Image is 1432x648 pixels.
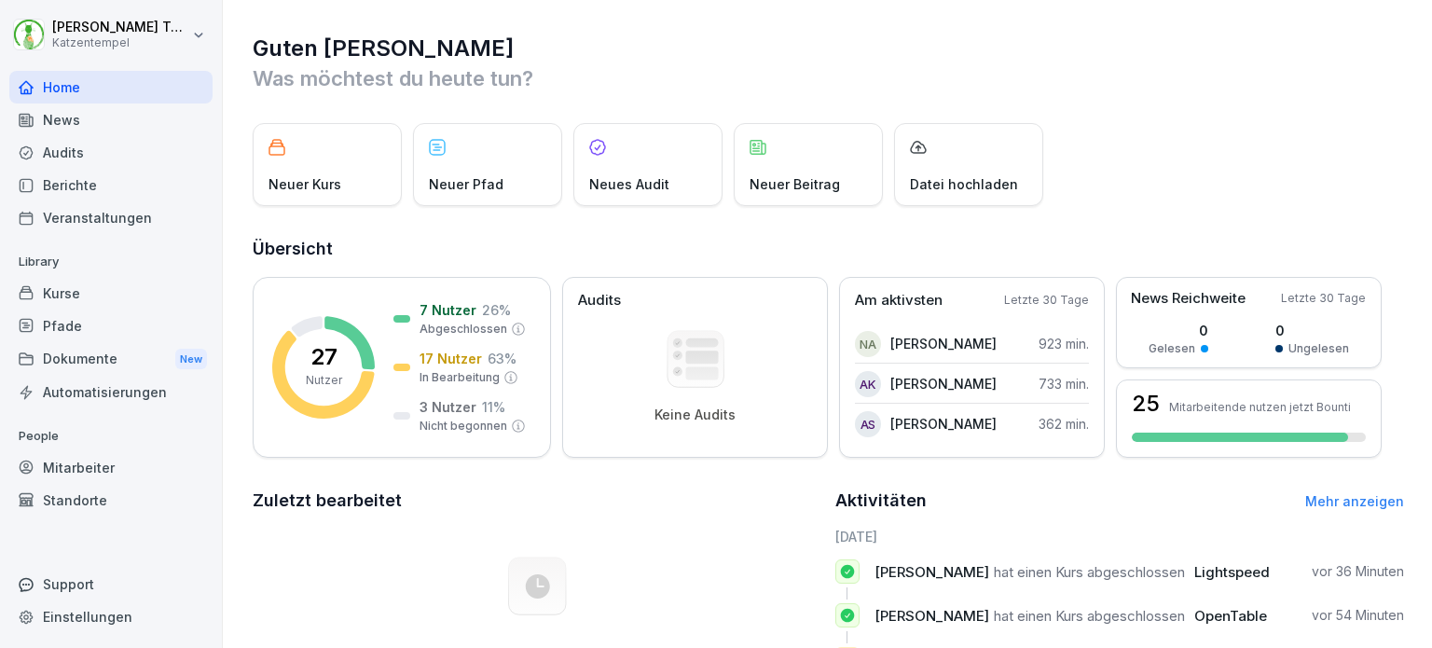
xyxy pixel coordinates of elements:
[1194,607,1267,625] span: OpenTable
[9,169,213,201] a: Berichte
[420,300,476,320] p: 7 Nutzer
[9,484,213,517] a: Standorte
[654,407,736,423] p: Keine Audits
[175,349,207,370] div: New
[994,563,1185,581] span: hat einen Kurs abgeschlossen
[1132,393,1160,415] h3: 25
[874,607,989,625] span: [PERSON_NAME]
[890,374,997,393] p: [PERSON_NAME]
[420,321,507,338] p: Abgeschlossen
[253,34,1404,63] h1: Guten [PERSON_NAME]
[52,20,188,35] p: [PERSON_NAME] Terjung
[578,290,621,311] p: Audits
[855,411,881,437] div: AS
[9,247,213,277] p: Library
[482,300,511,320] p: 26 %
[9,451,213,484] a: Mitarbeiter
[9,376,213,408] a: Automatisierungen
[420,418,507,434] p: Nicht begonnen
[1149,340,1195,357] p: Gelesen
[9,310,213,342] a: Pfade
[1149,321,1208,340] p: 0
[9,71,213,103] a: Home
[268,174,341,194] p: Neuer Kurs
[488,349,516,368] p: 63 %
[855,371,881,397] div: AK
[482,397,505,417] p: 11 %
[910,174,1018,194] p: Datei hochladen
[750,174,840,194] p: Neuer Beitrag
[429,174,503,194] p: Neuer Pfad
[1312,562,1404,581] p: vor 36 Minuten
[890,334,997,353] p: [PERSON_NAME]
[835,488,927,514] h2: Aktivitäten
[9,201,213,234] a: Veranstaltungen
[253,488,822,514] h2: Zuletzt bearbeitet
[9,342,213,377] a: DokumenteNew
[9,342,213,377] div: Dokumente
[9,136,213,169] a: Audits
[1281,290,1366,307] p: Letzte 30 Tage
[420,349,482,368] p: 17 Nutzer
[1275,321,1349,340] p: 0
[306,372,342,389] p: Nutzer
[9,103,213,136] a: News
[9,421,213,451] p: People
[1288,340,1349,357] p: Ungelesen
[9,277,213,310] a: Kurse
[835,527,1405,546] h6: [DATE]
[253,236,1404,262] h2: Übersicht
[253,63,1404,93] p: Was möchtest du heute tun?
[890,414,997,434] p: [PERSON_NAME]
[310,346,337,368] p: 27
[420,369,500,386] p: In Bearbeitung
[855,290,943,311] p: Am aktivsten
[1194,563,1270,581] span: Lightspeed
[994,607,1185,625] span: hat einen Kurs abgeschlossen
[1039,334,1089,353] p: 923 min.
[1004,292,1089,309] p: Letzte 30 Tage
[1169,400,1351,414] p: Mitarbeitende nutzen jetzt Bounti
[589,174,669,194] p: Neues Audit
[1039,374,1089,393] p: 733 min.
[874,563,989,581] span: [PERSON_NAME]
[1131,288,1246,310] p: News Reichweite
[1039,414,1089,434] p: 362 min.
[1312,606,1404,625] p: vor 54 Minuten
[855,331,881,357] div: NA
[420,397,476,417] p: 3 Nutzer
[9,568,213,600] div: Support
[9,600,213,633] a: Einstellungen
[52,36,188,49] p: Katzentempel
[1305,493,1404,509] a: Mehr anzeigen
